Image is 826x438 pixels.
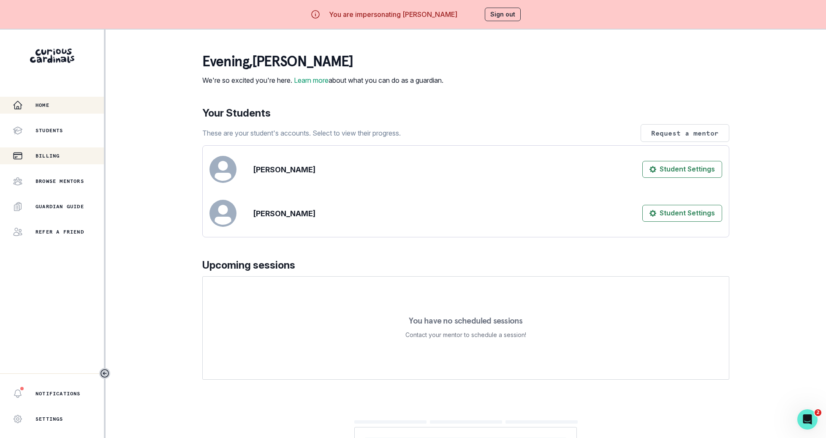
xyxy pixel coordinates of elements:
button: Sign out [485,8,521,21]
p: Refer a friend [35,229,84,235]
p: You are impersonating [PERSON_NAME] [329,9,457,19]
p: Students [35,127,63,134]
p: Contact your mentor to schedule a session! [405,330,526,340]
p: [PERSON_NAME] [253,164,315,175]
p: Your Students [202,106,729,121]
img: Curious Cardinals Logo [30,49,74,63]
p: evening , [PERSON_NAME] [202,53,443,70]
span: 2 [815,409,821,416]
svg: avatar [209,200,236,227]
p: Settings [35,416,63,422]
a: Learn more [294,76,329,84]
p: Home [35,102,49,109]
svg: avatar [209,156,236,183]
p: Billing [35,152,60,159]
button: Student Settings [642,205,722,222]
iframe: Intercom live chat [797,409,818,430]
p: [PERSON_NAME] [253,208,315,219]
p: These are your student's accounts. Select to view their progress. [202,128,401,138]
p: You have no scheduled sessions [409,316,522,325]
p: We're so excited you're here. about what you can do as a guardian. [202,75,443,85]
button: Student Settings [642,161,722,178]
button: Request a mentor [641,124,729,142]
p: Guardian Guide [35,203,84,210]
button: Toggle sidebar [99,368,110,379]
p: Notifications [35,390,81,397]
p: Upcoming sessions [202,258,729,273]
p: Browse Mentors [35,178,84,185]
